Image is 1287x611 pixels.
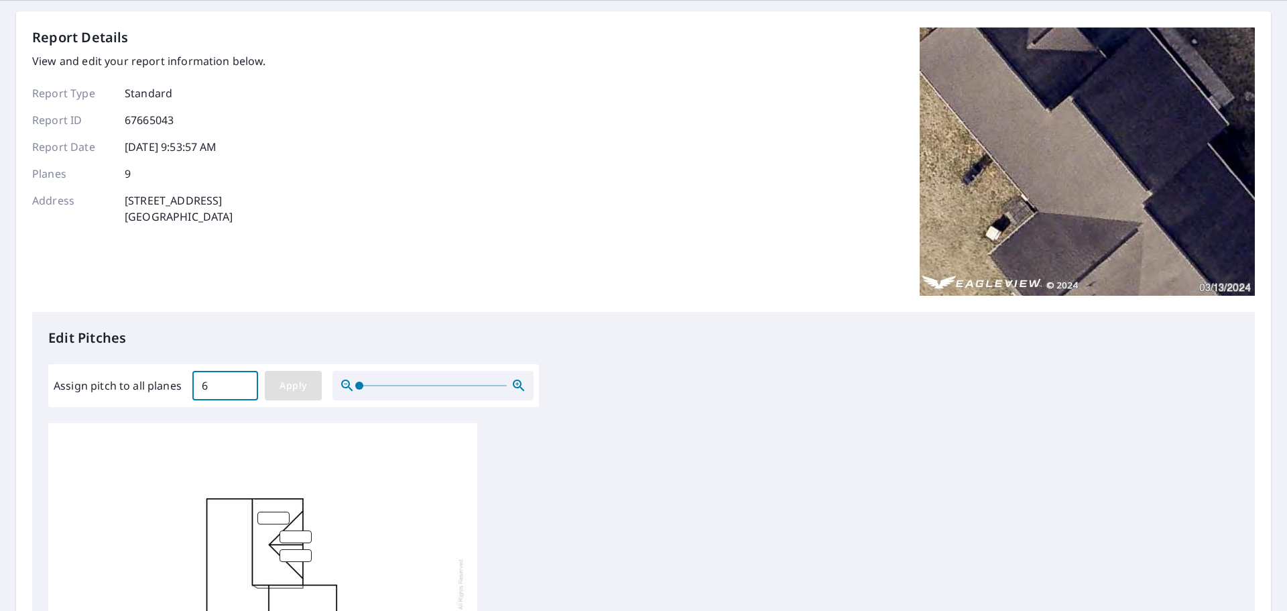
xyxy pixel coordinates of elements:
button: Apply [265,371,322,400]
p: 67665043 [125,112,174,128]
p: Edit Pitches [48,328,1239,348]
p: [DATE] 9:53:57 AM [125,139,217,155]
span: Apply [275,378,311,394]
p: [STREET_ADDRESS] [GEOGRAPHIC_DATA] [125,192,233,225]
p: 9 [125,166,131,182]
p: View and edit your report information below. [32,53,266,69]
p: Report Details [32,27,129,48]
p: Report Date [32,139,113,155]
p: Report Type [32,85,113,101]
label: Assign pitch to all planes [54,378,182,394]
p: Planes [32,166,113,182]
p: Report ID [32,112,113,128]
p: Address [32,192,113,225]
p: Standard [125,85,172,101]
img: Top image [920,27,1255,296]
input: 00.0 [192,367,258,404]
